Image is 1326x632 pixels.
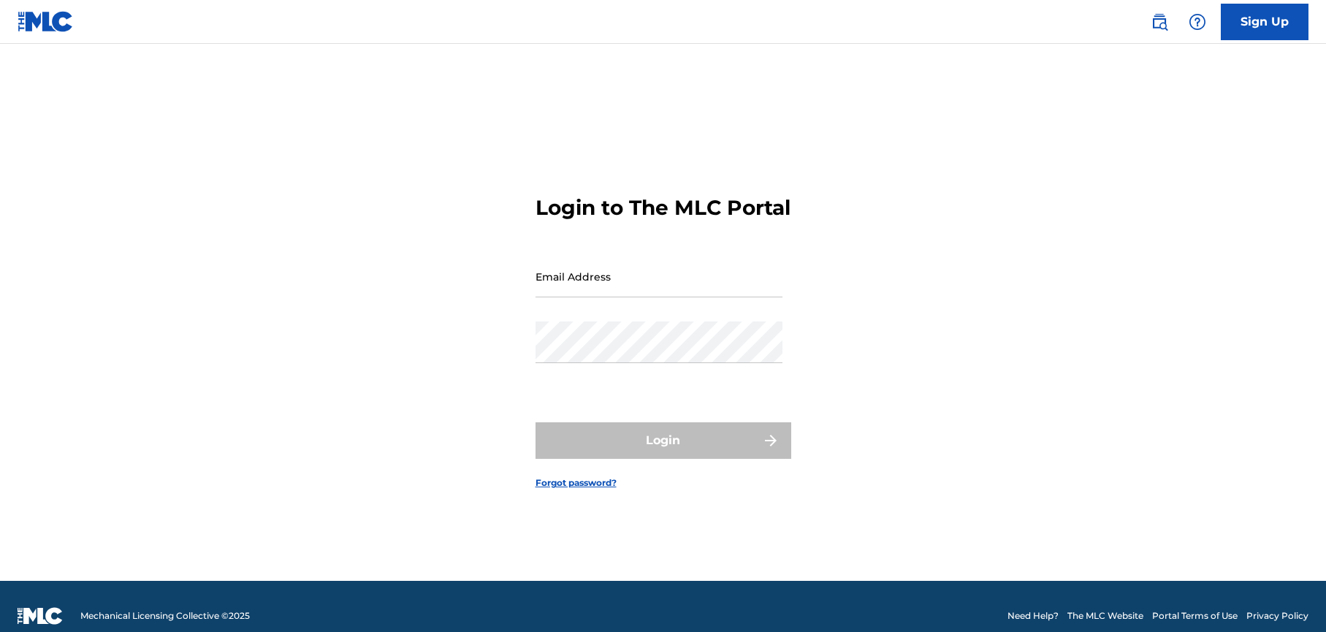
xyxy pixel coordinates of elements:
a: Privacy Policy [1246,609,1308,623]
a: Public Search [1145,7,1174,37]
img: search [1151,13,1168,31]
iframe: Chat Widget [1253,562,1326,632]
span: Mechanical Licensing Collective © 2025 [80,609,250,623]
a: Sign Up [1221,4,1308,40]
a: Forgot password? [536,476,617,490]
img: MLC Logo [18,11,74,32]
img: logo [18,607,63,625]
a: Portal Terms of Use [1152,609,1238,623]
div: Help [1183,7,1212,37]
img: help [1189,13,1206,31]
a: The MLC Website [1067,609,1143,623]
a: Need Help? [1007,609,1059,623]
h3: Login to The MLC Portal [536,195,790,221]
